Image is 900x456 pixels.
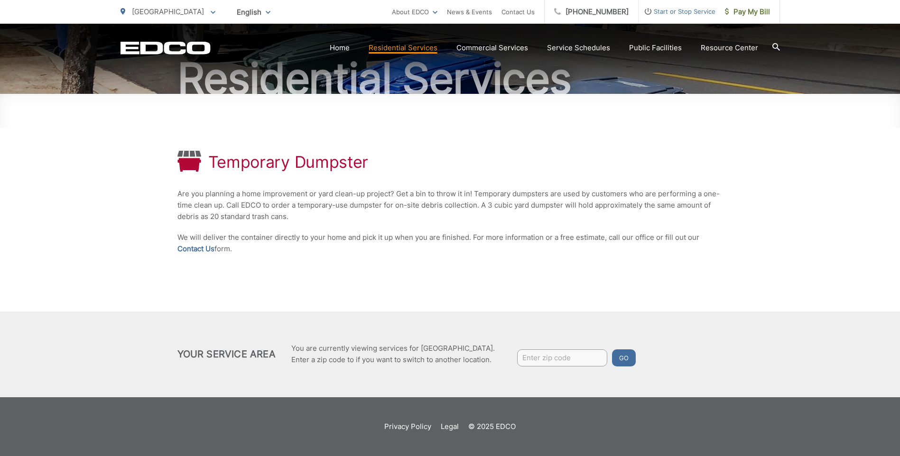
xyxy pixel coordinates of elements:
a: Contact Us [501,6,535,18]
h1: Temporary Dumpster [208,153,369,172]
a: Privacy Policy [384,421,431,432]
input: Enter zip code [517,349,607,366]
p: You are currently viewing services for [GEOGRAPHIC_DATA]. Enter a zip code to if you want to swit... [291,343,495,365]
p: Are you planning a home improvement or yard clean-up project? Get a bin to throw it in! Temporary... [177,188,723,222]
a: Residential Services [369,42,437,54]
a: Home [330,42,350,54]
p: We will deliver the container directly to your home and pick it up when you are finished. For mor... [177,232,723,255]
a: Contact Us [177,243,214,255]
a: Resource Center [701,42,758,54]
p: © 2025 EDCO [468,421,516,432]
a: News & Events [447,6,492,18]
a: Service Schedules [547,42,610,54]
a: Commercial Services [456,42,528,54]
a: Legal [441,421,459,432]
h2: Your Service Area [177,348,276,360]
span: [GEOGRAPHIC_DATA] [132,7,204,16]
button: Go [612,349,636,366]
a: EDCD logo. Return to the homepage. [121,41,211,55]
span: Pay My Bill [725,6,770,18]
a: About EDCO [392,6,437,18]
a: Public Facilities [629,42,682,54]
h2: Residential Services [121,55,780,102]
span: English [230,4,278,20]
